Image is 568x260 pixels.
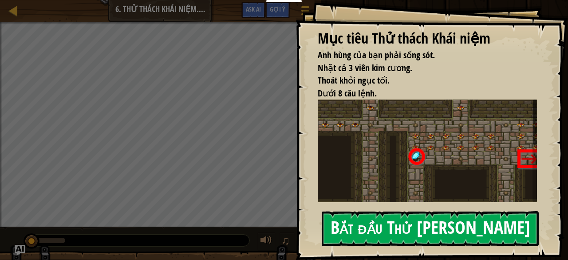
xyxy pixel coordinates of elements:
span: ♫ [281,234,290,247]
li: Thoát khỏi ngục tối. [307,74,535,87]
span: Anh hùng của bạn phải sống sót. [318,49,435,61]
span: Nhặt cả 3 viên kim cương. [318,62,412,74]
img: Asses2 [318,100,544,243]
span: Gợi ý [270,5,285,13]
button: Bắt đầu Thử [PERSON_NAME] [322,211,539,246]
span: Ask AI [246,5,261,13]
button: Tùy chỉnh âm lượng [257,232,275,251]
span: Thoát khỏi ngục tối. [318,74,390,86]
button: ♫ [280,232,295,251]
div: Mục tiêu Thử thách Khái niệm [318,28,537,49]
button: Hiện game menu [294,2,316,23]
button: Ask AI [15,245,25,256]
li: Anh hùng của bạn phải sống sót. [307,49,535,62]
button: Ask AI [241,2,265,18]
li: Dưới 8 câu lệnh. [307,87,535,100]
li: Nhặt cả 3 viên kim cương. [307,62,535,75]
span: Dưới 8 câu lệnh. [318,87,377,99]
